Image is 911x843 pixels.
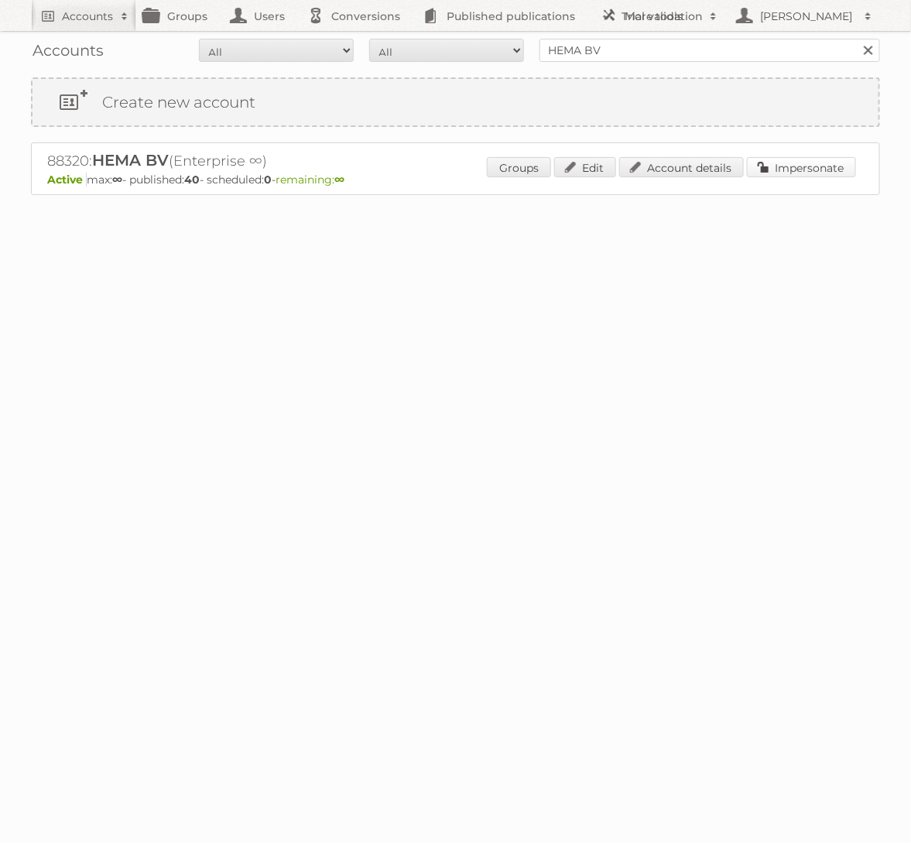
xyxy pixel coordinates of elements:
h2: 88320: (Enterprise ∞) [47,151,589,171]
a: Impersonate [747,157,856,177]
a: Groups [487,157,551,177]
a: Account details [619,157,744,177]
a: Create new account [33,79,878,125]
strong: ∞ [334,173,344,187]
p: max: - published: - scheduled: - [47,173,864,187]
h2: More tools [625,9,702,24]
span: HEMA BV [92,151,169,170]
span: remaining: [276,173,344,187]
strong: 40 [184,173,200,187]
strong: 0 [264,173,272,187]
span: Active [47,173,87,187]
h2: [PERSON_NAME] [756,9,857,24]
h2: Accounts [62,9,113,24]
a: Edit [554,157,616,177]
strong: ∞ [112,173,122,187]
